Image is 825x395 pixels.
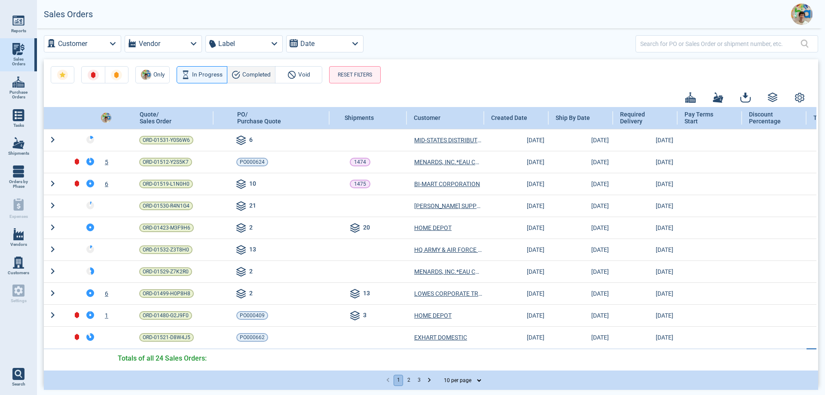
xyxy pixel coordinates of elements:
[491,114,527,121] span: Created Date
[414,224,452,232] a: HOME DEPOT
[242,70,271,80] span: Completed
[414,333,467,342] a: EXHART DOMESTIC
[139,180,193,188] a: ORD-01519-L1N0H0
[249,201,256,211] span: 21
[143,311,189,320] span: ORD-01480-G2J9F0
[143,224,190,232] span: ORD-01423-M3F9H6
[143,245,189,254] span: ORD-01532-Z3T8H0
[143,180,189,188] span: ORD-01519-L1N0H0
[613,326,678,349] td: [DATE]
[249,267,253,277] span: 2
[414,202,482,210] a: [PERSON_NAME] SUPPLY, INC.
[484,173,549,195] td: [DATE]
[484,260,549,282] td: [DATE]
[484,129,549,151] td: [DATE]
[139,158,192,166] a: ORD-01512-Y2S5K7
[118,353,207,364] span: Totals of all 24 Sales Orders:
[240,311,265,320] span: PO000409
[236,311,268,320] a: PO000409
[425,375,434,386] button: Go to next page
[549,260,613,282] td: [DATE]
[414,158,482,166] a: MENARDS, INC.*EAU CLAIRE
[143,158,189,166] span: ORD-01512-Y2S5K7
[125,35,202,52] button: Vendor
[549,239,613,260] td: [DATE]
[404,375,413,386] button: Go to page 2
[141,70,151,80] img: Avatar
[12,165,24,178] img: menu_icon
[192,70,223,80] span: In Progress
[12,257,24,269] img: menu_icon
[484,195,549,217] td: [DATE]
[177,66,227,83] button: In Progress
[236,158,268,166] a: PO000624
[414,289,482,298] a: LOWES CORPORATE TRADE PAYABLES
[549,217,613,239] td: [DATE]
[275,66,322,83] button: Void
[12,43,24,55] img: menu_icon
[414,311,452,320] span: HOME DEPOT
[8,270,29,276] span: Customers
[11,28,26,34] span: Reports
[613,304,678,326] td: [DATE]
[139,202,193,210] a: ORD-01530-R4N1G4
[749,111,791,125] span: Discount Percentage
[143,136,190,144] span: ORD-01531-Y0S6W6
[484,282,549,304] td: [DATE]
[414,267,482,276] a: MENARDS, INC.*EAU CLAIRE
[135,66,170,83] button: AvatarOnly
[383,375,434,386] nav: pagination navigation
[363,289,370,299] span: 13
[44,9,93,19] h2: Sales Orders
[139,311,192,320] a: ORD-01480-G2J9F0
[394,375,403,386] button: page 1
[10,242,27,247] span: Vendors
[549,304,613,326] td: [DATE]
[98,289,125,298] div: 6
[143,267,189,276] span: ORD-01529-Z7K2R0
[249,179,256,190] span: 10
[58,38,87,50] label: Customer
[8,151,29,156] span: Shipments
[620,111,662,125] span: Required Delivery
[153,70,165,80] span: Only
[139,38,160,50] label: Vendor
[240,333,265,342] span: PO000662
[13,123,24,128] span: Tasks
[414,375,424,386] button: Go to page 3
[7,57,30,67] span: Sales Orders
[139,136,193,144] a: ORD-01531-Y0S6W6
[227,66,275,83] button: Completed
[205,35,283,52] button: Label
[640,37,801,50] input: Search for PO or Sales Order or shipment number, etc.
[414,136,482,144] a: MID-STATES DISTRIBUTING,LLC
[236,333,268,342] a: PO000662
[414,245,482,254] a: HQ ARMY & AIR FORCE EXCHANGE SERVICE
[300,38,315,50] label: Date
[613,195,678,217] td: [DATE]
[484,151,549,173] td: [DATE]
[549,173,613,195] td: [DATE]
[12,15,24,27] img: menu_icon
[354,158,366,166] p: 1474
[139,224,194,232] a: ORD-01423-M3F9H6
[684,111,726,125] span: Pay Terms Start
[414,180,480,188] a: BI-MART CORPORATION
[218,38,235,50] label: Label
[613,260,678,282] td: [DATE]
[140,111,171,125] span: Quote/ Sales Order
[143,333,190,342] span: ORD-01521-D8W4J5
[44,35,121,52] button: Customer
[414,114,440,121] span: Customer
[613,239,678,260] td: [DATE]
[249,245,256,255] span: 13
[139,267,192,276] a: ORD-01529-Z7K2R0
[791,3,813,25] img: Avatar
[549,129,613,151] td: [DATE]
